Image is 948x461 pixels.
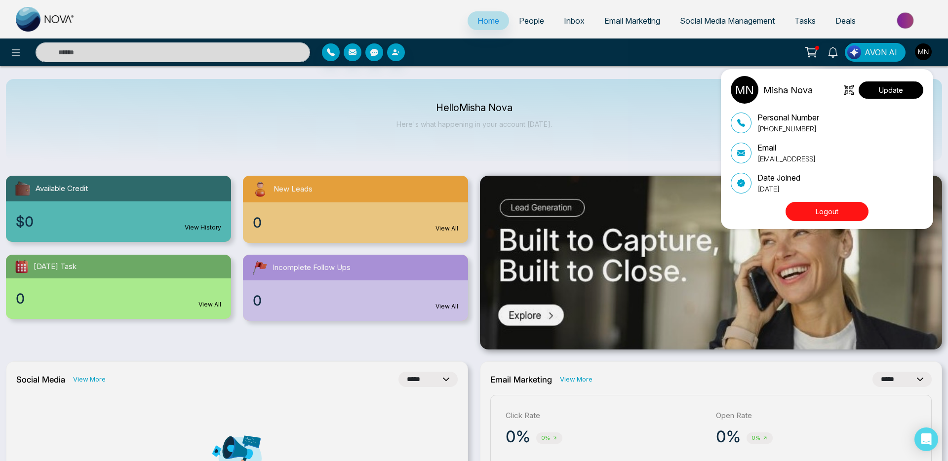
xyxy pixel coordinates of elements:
p: Email [757,142,816,154]
p: Personal Number [757,112,819,123]
div: Open Intercom Messenger [914,427,938,451]
p: [PHONE_NUMBER] [757,123,819,134]
button: Update [859,81,923,99]
p: Date Joined [757,172,800,184]
button: Logout [786,202,869,221]
p: [EMAIL_ADDRESS] [757,154,816,164]
p: [DATE] [757,184,800,194]
p: Misha Nova [763,83,813,97]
